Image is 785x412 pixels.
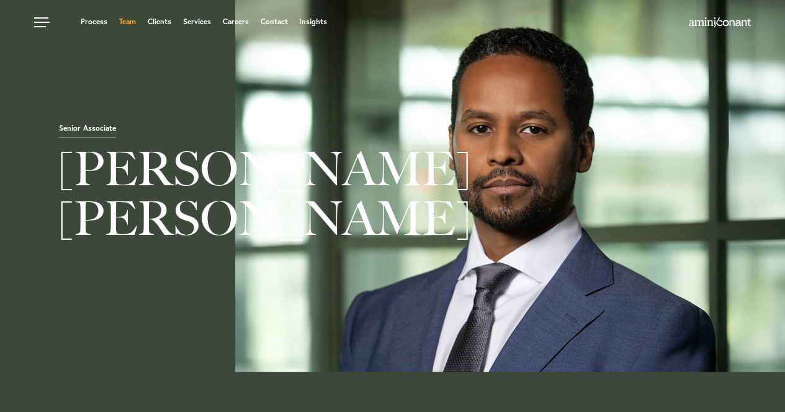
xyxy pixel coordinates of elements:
[689,18,751,28] a: Home
[59,125,116,138] span: Senior Associate
[81,18,107,25] a: Process
[148,18,171,25] a: Clients
[119,18,136,25] a: Team
[183,18,211,25] a: Services
[689,17,751,27] img: Amini & Conant
[223,18,249,25] a: Careers
[299,18,327,25] a: Insights
[260,18,287,25] a: Contact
